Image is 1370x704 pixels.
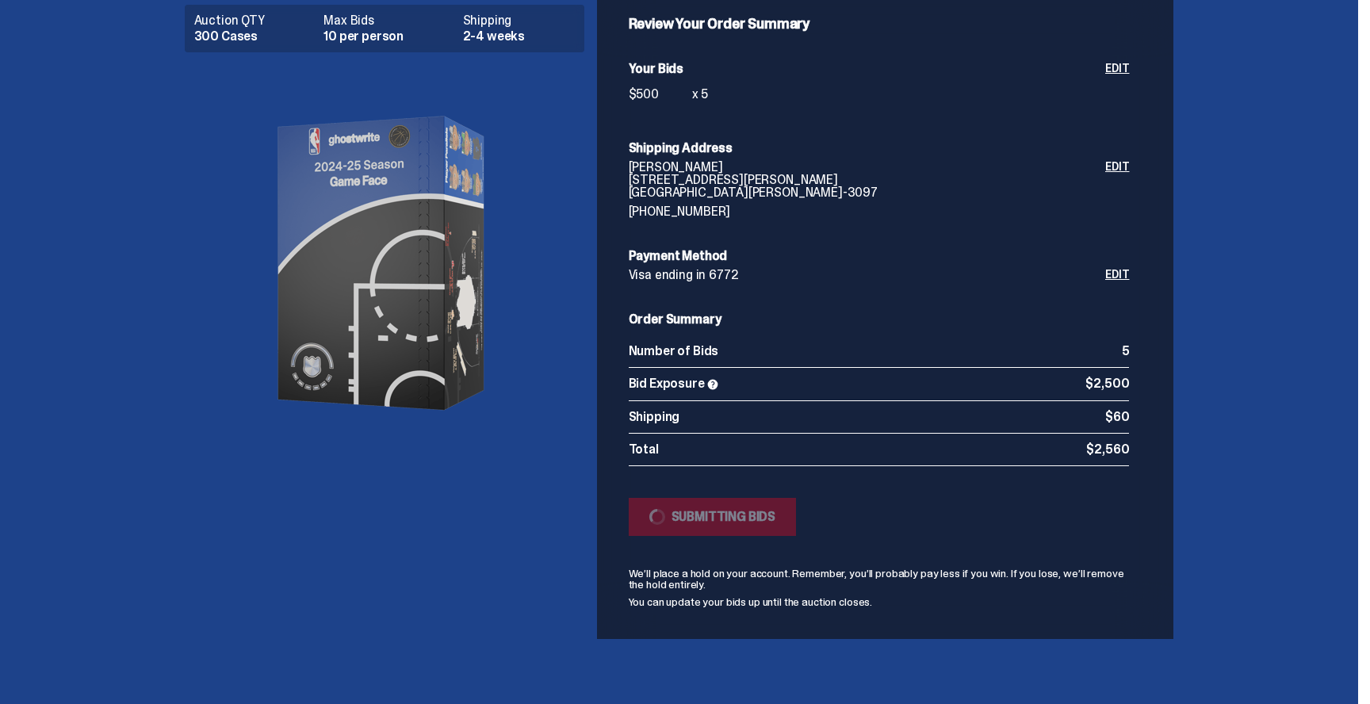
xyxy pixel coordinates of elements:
[194,14,315,27] dt: Auction QTY
[1105,161,1129,218] a: Edit
[629,88,692,101] p: $500
[629,186,1106,199] p: [GEOGRAPHIC_DATA][PERSON_NAME]-3097
[629,377,1086,391] p: Bid Exposure
[1105,269,1129,281] a: Edit
[194,30,315,43] dd: 300 Cases
[629,63,1106,75] h6: Your Bids
[1085,377,1129,391] p: $2,500
[629,568,1130,590] p: We’ll place a hold on your account. Remember, you’ll probably pay less if you win. If you lose, w...
[629,411,1105,423] p: Shipping
[629,345,1122,358] p: Number of Bids
[463,14,575,27] dt: Shipping
[692,88,709,101] p: x 5
[629,313,1130,326] h6: Order Summary
[1122,345,1130,358] p: 5
[629,174,1106,186] p: [STREET_ADDRESS][PERSON_NAME]
[629,250,1130,262] h6: Payment Method
[463,30,575,43] dd: 2-4 weeks
[323,30,453,43] dd: 10 per person
[629,17,1130,31] h5: Review Your Order Summary
[629,443,1087,456] p: Total
[629,205,1106,218] p: [PHONE_NUMBER]
[629,596,1130,607] p: You can update your bids up until the auction closes.
[1086,443,1129,456] p: $2,560
[629,269,1106,281] p: Visa ending in 6772
[1105,63,1129,110] a: Edit
[1105,411,1130,423] p: $60
[226,65,543,461] img: product image
[629,161,1106,174] p: [PERSON_NAME]
[323,14,453,27] dt: Max Bids
[629,142,1130,155] h6: Shipping Address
